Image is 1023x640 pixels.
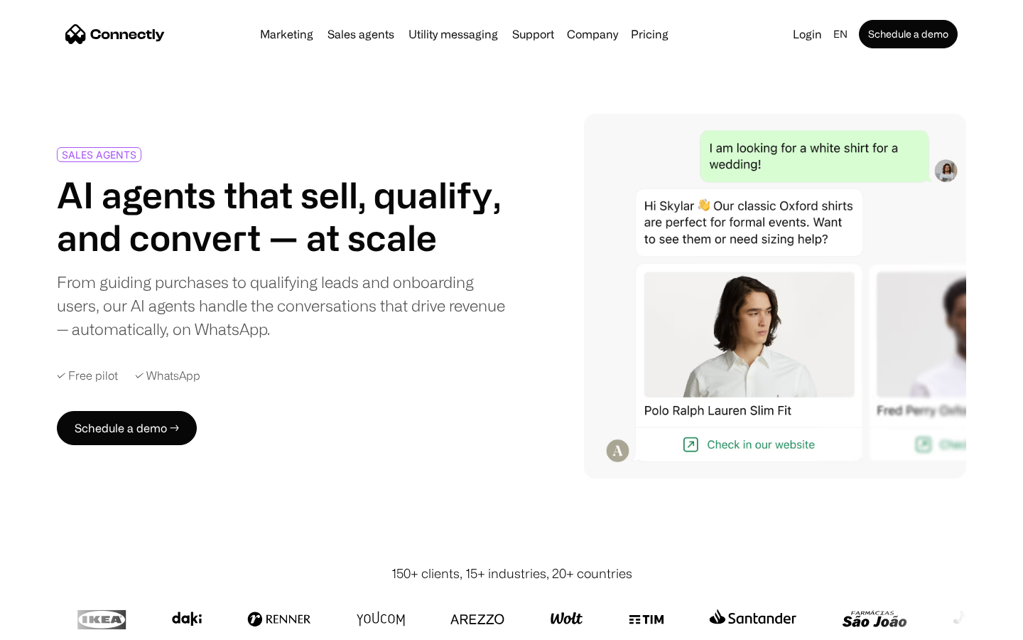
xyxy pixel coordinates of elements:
[563,24,622,44] div: Company
[507,28,560,40] a: Support
[254,28,319,40] a: Marketing
[625,28,674,40] a: Pricing
[322,28,400,40] a: Sales agents
[828,24,856,44] div: en
[403,28,504,40] a: Utility messaging
[57,270,506,341] div: From guiding purchases to qualifying leads and onboarding users, our AI agents handle the convers...
[57,174,506,259] h1: AI agents that sell, qualify, and convert — at scale
[567,24,618,44] div: Company
[833,24,848,44] div: en
[28,615,85,635] ul: Language list
[391,564,632,583] div: 150+ clients, 15+ industries, 20+ countries
[65,23,165,45] a: home
[135,369,200,383] div: ✓ WhatsApp
[57,369,118,383] div: ✓ Free pilot
[859,20,958,48] a: Schedule a demo
[14,614,85,635] aside: Language selected: English
[57,411,197,445] a: Schedule a demo →
[62,149,136,160] div: SALES AGENTS
[787,24,828,44] a: Login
